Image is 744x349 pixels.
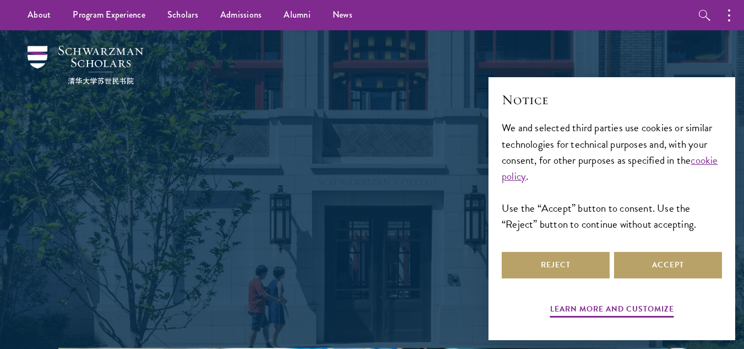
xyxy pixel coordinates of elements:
button: Accept [614,252,722,278]
button: Learn more and customize [550,302,674,319]
h2: Notice [502,90,722,109]
button: Reject [502,252,610,278]
img: Schwarzman Scholars [28,46,143,84]
a: cookie policy [502,152,718,184]
div: We and selected third parties use cookies or similar technologies for technical purposes and, wit... [502,120,722,232]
